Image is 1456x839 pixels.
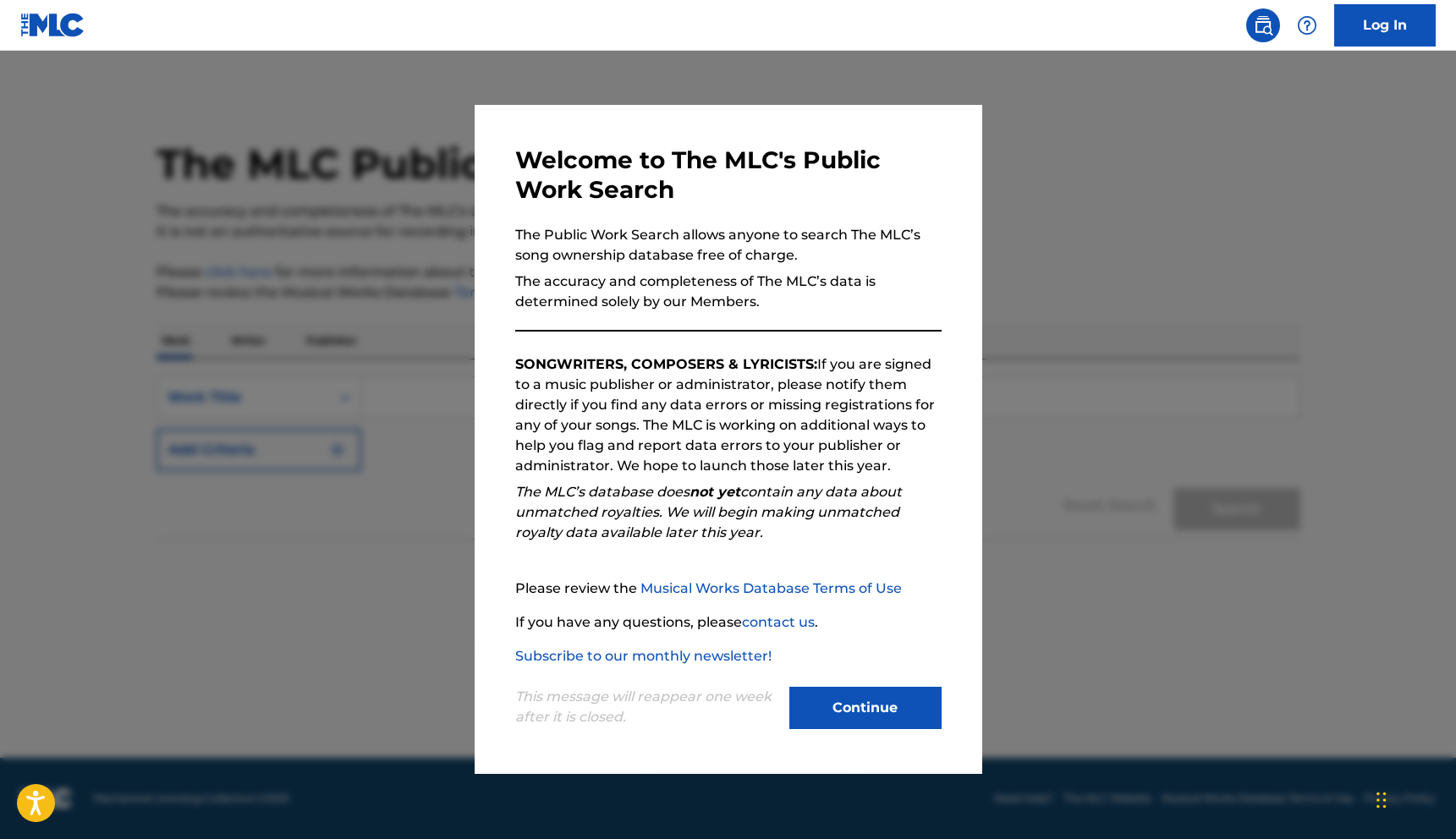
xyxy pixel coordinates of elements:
button: Continue [789,687,942,729]
a: Subscribe to our monthly newsletter! [515,648,772,664]
p: The Public Work Search allows anyone to search The MLC’s song ownership database free of charge. [515,225,942,266]
p: Please review the [515,579,942,599]
a: Musical Works Database Terms of Use [640,580,902,596]
div: Help [1290,8,1324,42]
strong: SONGWRITERS, COMPOSERS & LYRICISTS: [515,356,817,372]
h3: Welcome to The MLC's Public Work Search [515,145,942,205]
strong: not yet [690,484,740,500]
div: Ziehen [1376,775,1387,825]
iframe: Chat Widget [1371,758,1456,839]
p: The accuracy and completeness of The MLC’s data is determined solely by our Members. [515,271,942,312]
p: If you have any questions, please . [515,612,942,633]
img: search [1253,15,1273,36]
p: This message will reappear one week after it is closed. [515,687,779,727]
a: Log In [1334,4,1436,47]
em: The MLC’s database does contain any data about unmatched royalties. We will begin making unmatche... [515,484,902,540]
a: contact us [742,614,815,630]
div: Chat-Widget [1371,758,1456,839]
img: MLC Logo [20,13,85,37]
a: Public Search [1246,8,1280,42]
p: If you are signed to a music publisher or administrator, please notify them directly if you find ... [515,354,942,476]
img: help [1297,15,1317,36]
